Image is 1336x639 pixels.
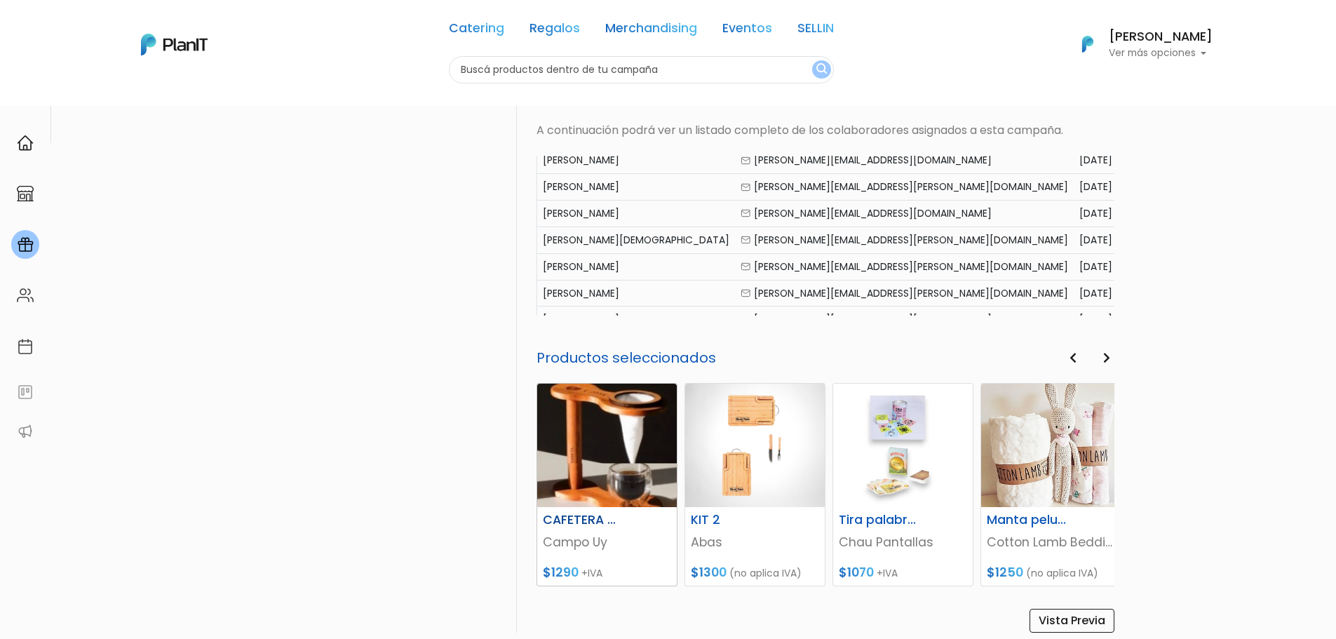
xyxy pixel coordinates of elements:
[741,262,751,271] img: email-e55c09aa6c8f9f6eb5c8f3fb65cd82e5684b5d9eb5134d3f9629283c6a313748.svg
[529,22,580,39] a: Regalos
[1026,566,1098,580] span: (no aplica IVA)
[741,206,1068,221] div: [PERSON_NAME][EMAIL_ADDRESS][DOMAIN_NAME]
[543,286,729,301] div: [PERSON_NAME]
[987,533,1115,551] p: Cotton Lamb Bedding
[741,182,751,192] img: email-e55c09aa6c8f9f6eb5c8f3fb65cd82e5684b5d9eb5134d3f9629283c6a313748.svg
[797,22,834,39] a: SELLIN
[537,349,1114,366] h5: Productos seleccionados
[543,180,729,194] div: [PERSON_NAME]
[987,564,1023,581] span: $1250
[877,566,898,580] span: +IVA
[17,384,34,401] img: feedback-78b5a0c8f98aac82b08bfc38622c3050aee476f2c9584af64705fc4e61158814.svg
[543,260,729,274] div: [PERSON_NAME]
[1030,609,1114,633] a: Vista Previa
[682,513,779,527] h6: KIT 2
[741,315,751,325] img: email-e55c09aa6c8f9f6eb5c8f3fb65cd82e5684b5d9eb5134d3f9629283c6a313748.svg
[543,312,729,327] div: [PERSON_NAME]
[17,185,34,202] img: marketplace-4ceaa7011d94191e9ded77b95e3339b90024bf715f7c57f8cf31f2d8c509eaba.svg
[543,233,729,248] div: [PERSON_NAME][DEMOGRAPHIC_DATA]
[449,56,834,83] input: Buscá productos dentro de tu campaña
[17,338,34,355] img: calendar-87d922413cdce8b2cf7b7f5f62616a5cf9e4887200fb71536465627b3292af00.svg
[581,566,602,580] span: +IVA
[1079,286,1133,301] div: [DATE]
[741,286,1068,301] div: [PERSON_NAME][EMAIL_ADDRESS][PERSON_NAME][DOMAIN_NAME]
[691,533,819,551] p: Abas
[741,156,751,166] img: email-e55c09aa6c8f9f6eb5c8f3fb65cd82e5684b5d9eb5134d3f9629283c6a313748.svg
[1109,48,1213,58] p: Ver más opciones
[1079,233,1133,248] div: [DATE]
[543,533,671,551] p: Campo Uy
[685,384,825,507] img: thumb_WhatsApp_Image_2023-06-30_at_16.24.56-PhotoRoom.png
[537,383,677,586] a: CAFETERA DE GOTEO Campo Uy $1290 +IVA
[1079,206,1133,221] div: [DATE]
[981,384,1121,507] img: thumb_manta.jpg
[980,383,1121,586] a: Manta peluche Cotton Lamb Bedding $1250 (no aplica IVA)
[741,208,751,218] img: email-e55c09aa6c8f9f6eb5c8f3fb65cd82e5684b5d9eb5134d3f9629283c6a313748.svg
[729,566,802,580] span: (no aplica IVA)
[537,384,677,507] img: thumb_46808385-B327-4404-90A4-523DC24B1526_4_5005_c.jpeg
[741,260,1068,274] div: [PERSON_NAME][EMAIL_ADDRESS][PERSON_NAME][DOMAIN_NAME]
[741,233,1068,248] div: [PERSON_NAME][EMAIL_ADDRESS][PERSON_NAME][DOMAIN_NAME]
[741,180,1068,194] div: [PERSON_NAME][EMAIL_ADDRESS][PERSON_NAME][DOMAIN_NAME]
[1072,29,1103,60] img: PlanIt Logo
[816,63,827,76] img: search_button-432b6d5273f82d61273b3651a40e1bd1b912527efae98b1b7a1b2c0702e16a8d.svg
[17,236,34,253] img: campaigns-02234683943229c281be62815700db0a1741e53638e28bf9629b52c665b00959.svg
[1109,31,1213,43] h6: [PERSON_NAME]
[17,287,34,304] img: people-662611757002400ad9ed0e3c099ab2801c6687ba6c219adb57efc949bc21e19d.svg
[741,312,1068,327] div: [PERSON_NAME][EMAIL_ADDRESS][DOMAIN_NAME]
[1064,26,1213,62] button: PlanIt Logo [PERSON_NAME] Ver más opciones
[1079,180,1133,194] div: [DATE]
[978,513,1075,527] h6: Manta peluche
[17,135,34,152] img: home-e721727adea9d79c4d83392d1f703f7f8bce08238fde08b1acbfd93340b81755.svg
[839,564,874,581] span: $1070
[839,533,967,551] p: Chau Pantallas
[741,235,751,245] img: email-e55c09aa6c8f9f6eb5c8f3fb65cd82e5684b5d9eb5134d3f9629283c6a313748.svg
[832,383,973,586] a: Tira palabras + Cartas españolas Chau Pantallas $1070 +IVA
[741,153,1068,168] div: [PERSON_NAME][EMAIL_ADDRESS][DOMAIN_NAME]
[722,22,772,39] a: Eventos
[1079,260,1133,274] div: [DATE]
[741,288,751,298] img: email-e55c09aa6c8f9f6eb5c8f3fb65cd82e5684b5d9eb5134d3f9629283c6a313748.svg
[534,513,631,527] h6: CAFETERA DE GOTEO
[72,13,202,41] div: ¿Necesitás ayuda?
[543,206,729,221] div: [PERSON_NAME]
[833,384,973,507] img: thumb_image__copia___copia___copia_-Photoroom__6_.jpg
[17,423,34,440] img: partners-52edf745621dab592f3b2c58e3bca9d71375a7ef29c3b500c9f145b62cc070d4.svg
[605,22,697,39] a: Merchandising
[691,564,727,581] span: $1300
[537,122,1114,139] p: A continuación podrá ver un listado completo de los colaboradores asignados a esta campaña.
[543,564,579,581] span: $1290
[141,34,208,55] img: PlanIt Logo
[543,153,729,168] div: [PERSON_NAME]
[684,383,825,586] a: KIT 2 Abas $1300 (no aplica IVA)
[449,22,504,39] a: Catering
[1079,312,1133,327] div: [DATE]
[1079,153,1133,168] div: [DATE]
[830,513,927,527] h6: Tira palabras + Cartas españolas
